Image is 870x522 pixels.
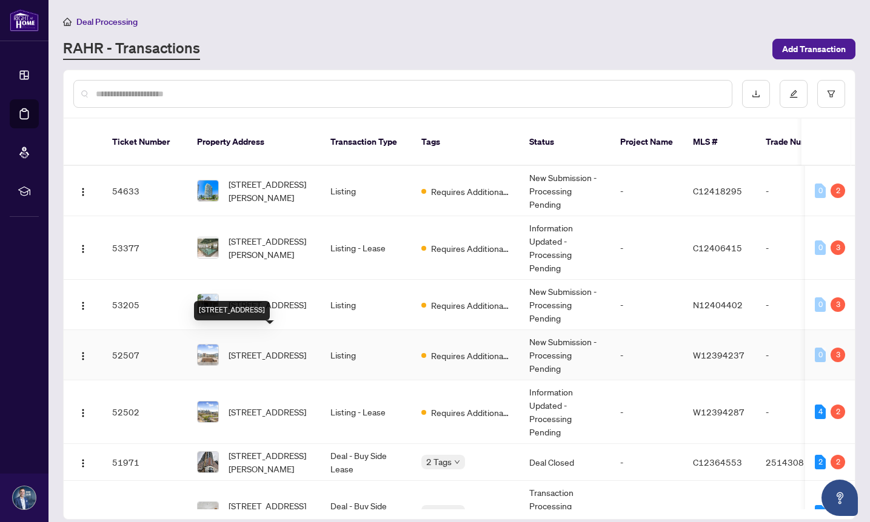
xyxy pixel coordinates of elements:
[78,458,88,468] img: Logo
[73,452,93,472] button: Logo
[321,119,412,166] th: Transaction Type
[756,380,841,444] td: -
[73,295,93,314] button: Logo
[821,480,858,516] button: Open asap
[426,455,452,469] span: 2 Tags
[815,297,826,312] div: 0
[13,486,36,509] img: Profile Icon
[198,237,218,258] img: thumbnail-img
[454,459,460,465] span: down
[321,280,412,330] td: Listing
[229,405,306,418] span: [STREET_ADDRESS]
[198,180,218,201] img: thumbnail-img
[63,38,200,60] a: RAHR - Transactions
[102,380,187,444] td: 52502
[198,294,218,315] img: thumbnail-img
[78,509,88,518] img: Logo
[321,444,412,481] td: Deal - Buy Side Lease
[229,177,311,204] span: [STREET_ADDRESS][PERSON_NAME]
[102,119,187,166] th: Ticket Number
[693,507,742,518] span: C12328398
[520,216,611,280] td: Information Updated - Processing Pending
[78,408,88,418] img: Logo
[611,280,683,330] td: -
[815,348,826,362] div: 0
[321,166,412,216] td: Listing
[187,119,321,166] th: Property Address
[683,119,756,166] th: MLS #
[831,183,845,198] div: 2
[831,405,845,419] div: 2
[73,345,93,365] button: Logo
[102,444,187,481] td: 51971
[102,166,187,216] td: 54633
[73,503,93,522] button: Logo
[611,119,683,166] th: Project Name
[756,444,841,481] td: 2514308
[102,280,187,330] td: 53205
[78,244,88,254] img: Logo
[815,455,826,469] div: 2
[520,166,611,216] td: New Submission - Processing Pending
[431,242,510,255] span: Requires Additional Docs
[815,240,826,255] div: 0
[611,444,683,481] td: -
[693,349,745,360] span: W12394237
[756,119,841,166] th: Trade Number
[693,457,742,467] span: C12364553
[756,280,841,330] td: -
[827,90,835,98] span: filter
[815,505,826,520] div: 2
[756,166,841,216] td: -
[520,119,611,166] th: Status
[815,405,826,419] div: 4
[321,330,412,380] td: Listing
[426,505,452,519] span: 3 Tags
[831,240,845,255] div: 3
[611,330,683,380] td: -
[693,185,742,196] span: C12418295
[321,380,412,444] td: Listing - Lease
[693,406,745,417] span: W12394287
[198,401,218,422] img: thumbnail-img
[611,216,683,280] td: -
[431,185,510,198] span: Requires Additional Docs
[73,181,93,200] button: Logo
[611,166,683,216] td: -
[198,452,218,472] img: thumbnail-img
[520,380,611,444] td: Information Updated - Processing Pending
[780,80,808,108] button: edit
[742,80,770,108] button: download
[229,449,311,475] span: [STREET_ADDRESS][PERSON_NAME]
[63,18,72,26] span: home
[520,444,611,481] td: Deal Closed
[73,238,93,257] button: Logo
[520,330,611,380] td: New Submission - Processing Pending
[229,348,306,362] span: [STREET_ADDRESS]
[78,187,88,197] img: Logo
[229,234,311,261] span: [STREET_ADDRESS][PERSON_NAME]
[831,348,845,362] div: 3
[752,90,760,98] span: download
[817,80,845,108] button: filter
[321,216,412,280] td: Listing - Lease
[611,380,683,444] td: -
[431,349,510,362] span: Requires Additional Docs
[815,183,826,198] div: 0
[772,39,855,59] button: Add Transaction
[789,90,798,98] span: edit
[693,299,743,310] span: N12404402
[102,216,187,280] td: 53377
[693,242,742,253] span: C12406415
[102,330,187,380] td: 52507
[831,455,845,469] div: 2
[782,39,846,59] span: Add Transaction
[78,351,88,361] img: Logo
[431,406,510,419] span: Requires Additional Docs
[520,280,611,330] td: New Submission - Processing Pending
[412,119,520,166] th: Tags
[756,330,841,380] td: -
[229,298,306,311] span: [STREET_ADDRESS]
[73,402,93,421] button: Logo
[78,301,88,311] img: Logo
